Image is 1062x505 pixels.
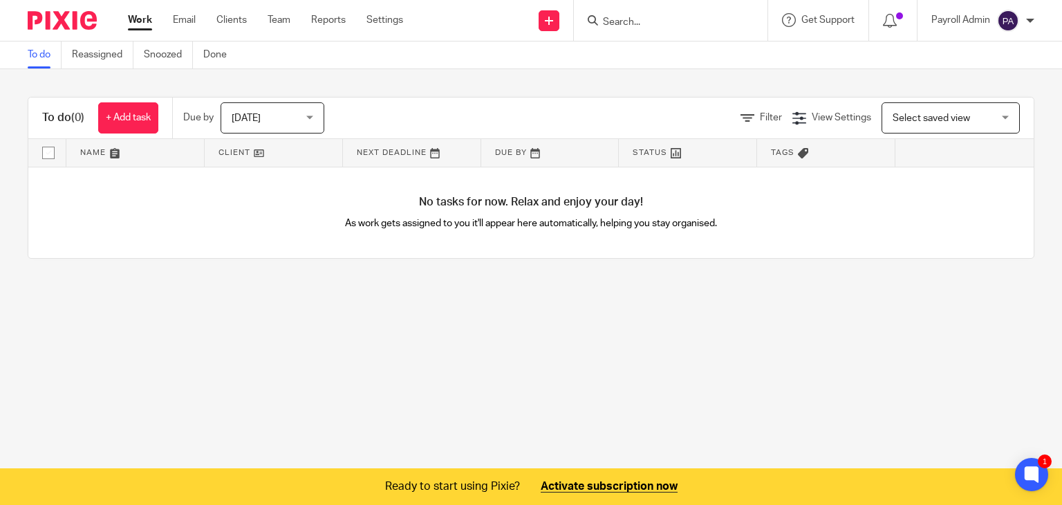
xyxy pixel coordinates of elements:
[366,13,403,27] a: Settings
[98,102,158,134] a: + Add task
[997,10,1019,32] img: svg%3E
[812,113,871,122] span: View Settings
[28,11,97,30] img: Pixie
[311,13,346,27] a: Reports
[771,149,794,156] span: Tags
[28,42,62,68] a: To do
[28,195,1034,210] h4: No tasks for now. Relax and enjoy your day!
[42,111,84,125] h1: To do
[760,113,782,122] span: Filter
[203,42,237,68] a: Done
[144,42,193,68] a: Snoozed
[173,13,196,27] a: Email
[801,15,855,25] span: Get Support
[280,217,783,230] p: As work gets assigned to you it'll appear here automatically, helping you stay organised.
[216,13,247,27] a: Clients
[128,13,152,27] a: Work
[183,111,214,125] p: Due by
[268,13,290,27] a: Team
[232,113,261,123] span: [DATE]
[602,17,726,29] input: Search
[71,112,84,123] span: (0)
[931,13,990,27] p: Payroll Admin
[72,42,133,68] a: Reassigned
[893,113,970,123] span: Select saved view
[1038,454,1052,468] div: 1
